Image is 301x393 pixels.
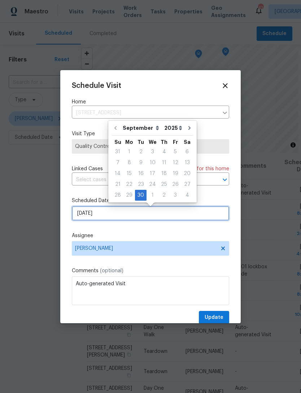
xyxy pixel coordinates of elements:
div: Thu Sep 04 2025 [158,146,170,157]
div: 9 [135,158,147,168]
div: 13 [181,158,193,168]
div: Mon Sep 29 2025 [123,190,135,201]
div: 4 [158,147,170,157]
button: Go to next month [184,121,195,135]
div: Sun Sep 21 2025 [112,179,123,190]
div: Mon Sep 08 2025 [123,157,135,168]
div: 20 [181,168,193,179]
div: Thu Sep 18 2025 [158,168,170,179]
input: M/D/YYYY [72,206,229,221]
div: Sat Oct 04 2025 [181,190,193,201]
div: 3 [147,147,158,157]
div: Sat Sep 13 2025 [181,157,193,168]
abbr: Saturday [184,140,191,145]
div: 16 [135,168,147,179]
span: Schedule Visit [72,82,121,89]
div: Sat Sep 27 2025 [181,179,193,190]
span: (optional) [100,268,123,273]
div: Mon Sep 15 2025 [123,168,135,179]
div: 25 [158,179,170,189]
label: Scheduled Date [72,197,229,204]
div: 21 [112,179,123,189]
abbr: Monday [125,140,133,145]
span: [PERSON_NAME] [75,245,217,251]
label: Assignee [72,232,229,239]
div: Wed Sep 17 2025 [147,168,158,179]
div: 7 [112,158,123,168]
div: Tue Sep 02 2025 [135,146,147,157]
div: Tue Sep 23 2025 [135,179,147,190]
div: Wed Sep 24 2025 [147,179,158,190]
span: Quality Control [75,143,226,150]
abbr: Thursday [161,140,167,145]
div: 1 [123,147,135,157]
div: 22 [123,179,135,189]
div: Wed Sep 03 2025 [147,146,158,157]
div: 23 [135,179,147,189]
abbr: Friday [173,140,178,145]
div: Wed Sep 10 2025 [147,157,158,168]
div: 31 [112,147,123,157]
select: Month [121,123,162,133]
span: Close [221,82,229,90]
button: Open [220,175,230,185]
div: 10 [147,158,158,168]
abbr: Wednesday [149,140,157,145]
div: Sun Sep 28 2025 [112,190,123,201]
input: Select cases [72,174,209,185]
div: Tue Sep 30 2025 [135,190,147,201]
div: 26 [170,179,181,189]
div: 27 [181,179,193,189]
div: 1 [147,190,158,200]
div: 19 [170,168,181,179]
abbr: Sunday [114,140,121,145]
div: 28 [112,190,123,200]
div: 4 [181,190,193,200]
div: Thu Oct 02 2025 [158,190,170,201]
div: 24 [147,179,158,189]
div: 30 [135,190,147,200]
div: Sun Sep 07 2025 [112,157,123,168]
div: 8 [123,158,135,168]
div: 2 [158,190,170,200]
div: Thu Sep 25 2025 [158,179,170,190]
textarea: Auto-generated Visit [72,276,229,305]
div: 3 [170,190,181,200]
div: 5 [170,147,181,157]
div: 12 [170,158,181,168]
div: Fri Sep 12 2025 [170,157,181,168]
div: 17 [147,168,158,179]
div: 11 [158,158,170,168]
span: Linked Cases [72,165,103,172]
span: Update [205,313,223,322]
abbr: Tuesday [138,140,144,145]
div: 6 [181,147,193,157]
div: Sat Sep 06 2025 [181,146,193,157]
div: Wed Oct 01 2025 [147,190,158,201]
div: Mon Sep 01 2025 [123,146,135,157]
label: Comments [72,267,229,274]
div: Tue Sep 16 2025 [135,168,147,179]
div: Fri Sep 26 2025 [170,179,181,190]
div: Fri Sep 05 2025 [170,146,181,157]
button: Update [199,311,229,324]
div: Thu Sep 11 2025 [158,157,170,168]
div: Sun Sep 14 2025 [112,168,123,179]
input: Enter in an address [72,107,218,119]
div: Fri Sep 19 2025 [170,168,181,179]
div: Fri Oct 03 2025 [170,190,181,201]
div: Sun Aug 31 2025 [112,146,123,157]
div: 14 [112,168,123,179]
div: 15 [123,168,135,179]
label: Home [72,98,229,106]
button: Go to previous month [110,121,121,135]
div: 18 [158,168,170,179]
label: Visit Type [72,130,229,137]
div: 2 [135,147,147,157]
div: Tue Sep 09 2025 [135,157,147,168]
div: 29 [123,190,135,200]
div: Mon Sep 22 2025 [123,179,135,190]
select: Year [162,123,184,133]
div: Sat Sep 20 2025 [181,168,193,179]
